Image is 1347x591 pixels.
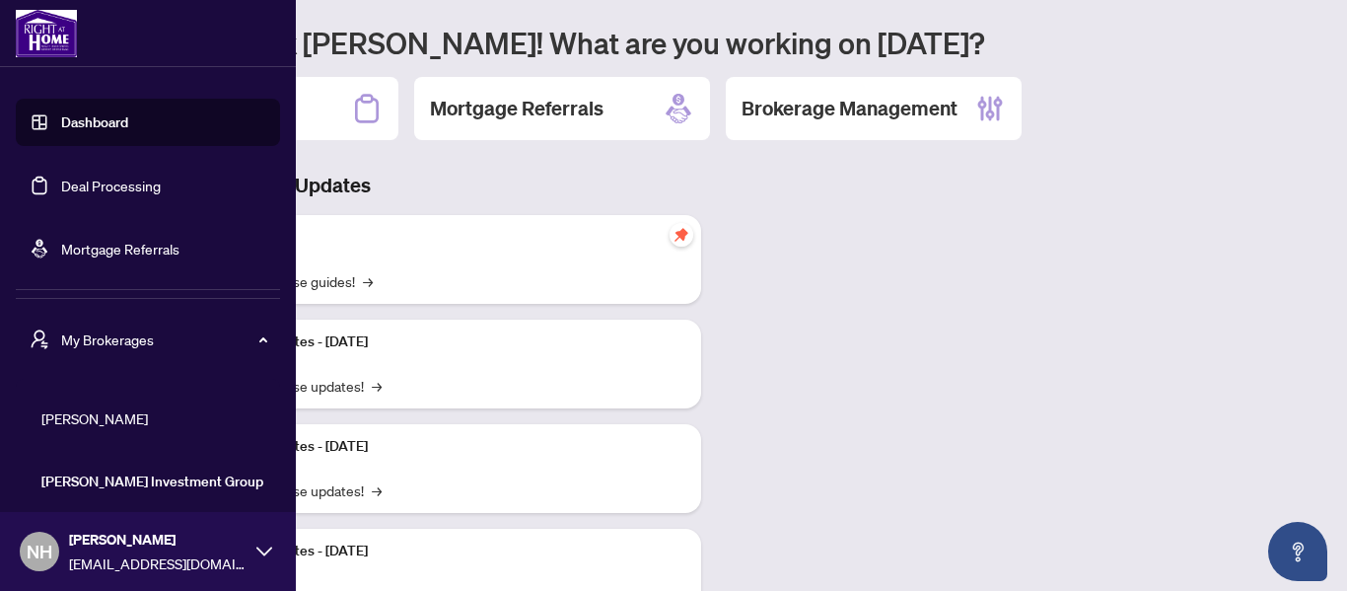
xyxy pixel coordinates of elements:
[372,480,382,501] span: →
[372,375,382,397] span: →
[69,553,247,574] span: [EMAIL_ADDRESS][DOMAIN_NAME]
[41,471,266,492] span: [PERSON_NAME] Investment Group
[430,95,603,122] h2: Mortgage Referrals
[103,172,701,199] h3: Brokerage & Industry Updates
[103,24,1323,61] h1: Welcome back [PERSON_NAME]! What are you working on [DATE]?
[61,240,179,258] a: Mortgage Referrals
[16,10,77,57] img: logo
[61,177,161,194] a: Deal Processing
[363,270,373,292] span: →
[1268,522,1327,581] button: Open asap
[670,223,693,247] span: pushpin
[61,113,128,131] a: Dashboard
[61,329,266,350] span: My Brokerages
[27,538,52,565] span: NH
[207,332,685,353] p: Platform Updates - [DATE]
[207,227,685,249] p: Self-Help
[207,436,685,458] p: Platform Updates - [DATE]
[207,541,685,562] p: Platform Updates - [DATE]
[30,330,49,349] span: user-switch
[742,95,957,122] h2: Brokerage Management
[69,529,247,551] span: [PERSON_NAME]
[41,407,266,429] span: [PERSON_NAME]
